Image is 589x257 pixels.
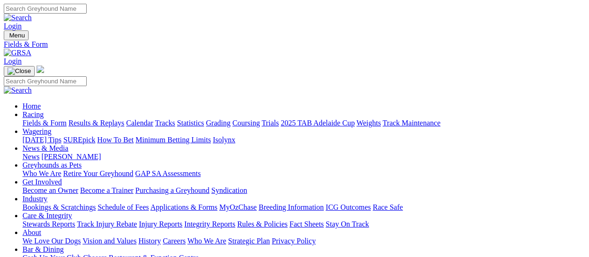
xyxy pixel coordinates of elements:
[184,220,235,228] a: Integrity Reports
[155,119,175,127] a: Tracks
[22,186,78,194] a: Become an Owner
[281,119,355,127] a: 2025 TAB Adelaide Cup
[37,66,44,73] img: logo-grsa-white.png
[4,76,87,86] input: Search
[77,220,137,228] a: Track Injury Rebate
[206,119,231,127] a: Grading
[22,220,75,228] a: Stewards Reports
[373,203,403,211] a: Race Safe
[213,136,235,144] a: Isolynx
[150,203,217,211] a: Applications & Forms
[68,119,124,127] a: Results & Replays
[138,237,161,245] a: History
[22,228,41,236] a: About
[22,119,67,127] a: Fields & Form
[22,161,82,169] a: Greyhounds as Pets
[22,178,62,186] a: Get Involved
[228,237,270,245] a: Strategic Plan
[272,237,316,245] a: Privacy Policy
[163,237,186,245] a: Careers
[4,22,22,30] a: Login
[4,49,31,57] img: GRSA
[326,203,371,211] a: ICG Outcomes
[22,169,61,177] a: Who We Are
[237,220,288,228] a: Rules & Policies
[22,153,585,161] div: News & Media
[232,119,260,127] a: Coursing
[187,237,226,245] a: Who We Are
[63,136,95,144] a: SUREpick
[63,169,134,177] a: Retire Your Greyhound
[41,153,101,161] a: [PERSON_NAME]
[135,136,211,144] a: Minimum Betting Limits
[22,203,96,211] a: Bookings & Scratchings
[22,245,64,253] a: Bar & Dining
[22,153,39,161] a: News
[22,136,585,144] div: Wagering
[82,237,136,245] a: Vision and Values
[383,119,440,127] a: Track Maintenance
[80,186,134,194] a: Become a Trainer
[4,57,22,65] a: Login
[22,136,61,144] a: [DATE] Tips
[177,119,204,127] a: Statistics
[135,169,201,177] a: GAP SA Assessments
[22,237,585,245] div: About
[126,119,153,127] a: Calendar
[22,110,44,118] a: Racing
[22,169,585,178] div: Greyhounds as Pets
[135,186,209,194] a: Purchasing a Greyhound
[7,67,31,75] img: Close
[4,14,32,22] img: Search
[261,119,279,127] a: Trials
[139,220,182,228] a: Injury Reports
[22,212,72,220] a: Care & Integrity
[211,186,247,194] a: Syndication
[22,102,41,110] a: Home
[4,86,32,95] img: Search
[97,136,134,144] a: How To Bet
[22,195,47,203] a: Industry
[22,127,52,135] a: Wagering
[4,4,87,14] input: Search
[22,186,585,195] div: Get Involved
[9,32,25,39] span: Menu
[4,66,35,76] button: Toggle navigation
[219,203,257,211] a: MyOzChase
[326,220,369,228] a: Stay On Track
[22,144,68,152] a: News & Media
[259,203,324,211] a: Breeding Information
[290,220,324,228] a: Fact Sheets
[97,203,149,211] a: Schedule of Fees
[4,30,29,40] button: Toggle navigation
[22,203,585,212] div: Industry
[22,119,585,127] div: Racing
[22,237,81,245] a: We Love Our Dogs
[22,220,585,228] div: Care & Integrity
[357,119,381,127] a: Weights
[4,40,585,49] a: Fields & Form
